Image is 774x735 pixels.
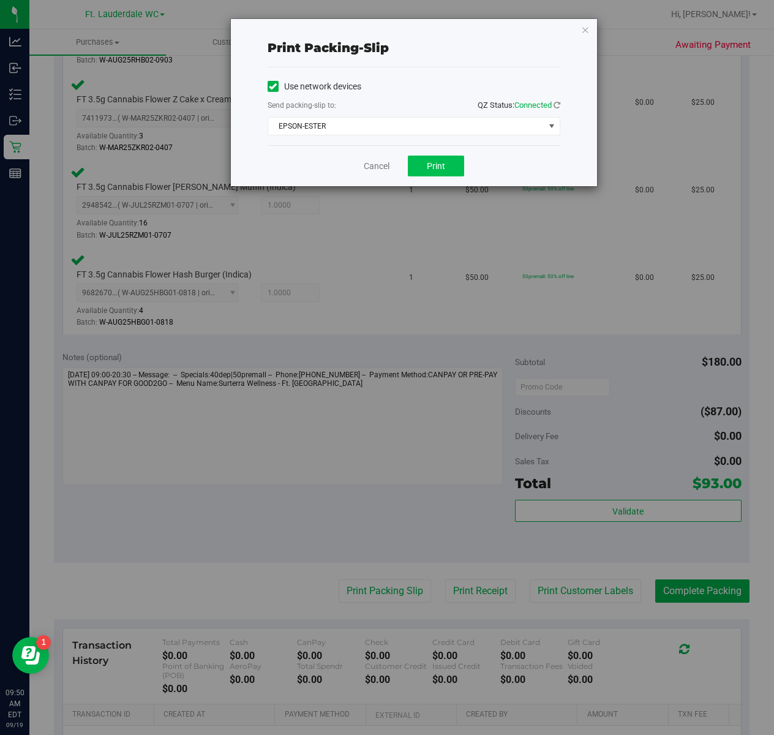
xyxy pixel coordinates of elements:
span: QZ Status: [478,100,560,110]
span: EPSON-ESTER [268,118,544,135]
a: Cancel [364,160,389,173]
label: Use network devices [268,80,361,93]
label: Send packing-slip to: [268,100,336,111]
button: Print [408,156,464,176]
span: Print packing-slip [268,40,389,55]
iframe: Resource center [12,637,49,674]
iframe: Resource center unread badge [36,635,51,650]
span: select [544,118,559,135]
span: Print [427,161,445,171]
span: Connected [514,100,552,110]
